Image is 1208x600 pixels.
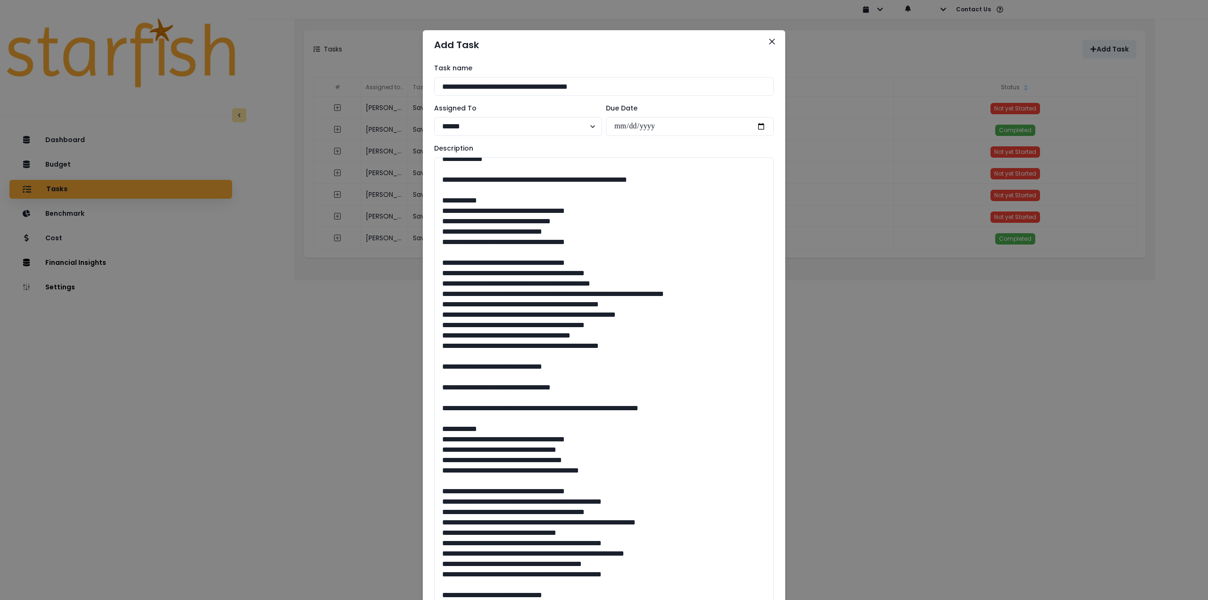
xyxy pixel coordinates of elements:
label: Due Date [606,103,768,113]
button: Close [764,34,780,49]
label: Task name [434,63,768,73]
header: Add Task [423,30,785,59]
label: Description [434,144,768,153]
label: Assigned To [434,103,596,113]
